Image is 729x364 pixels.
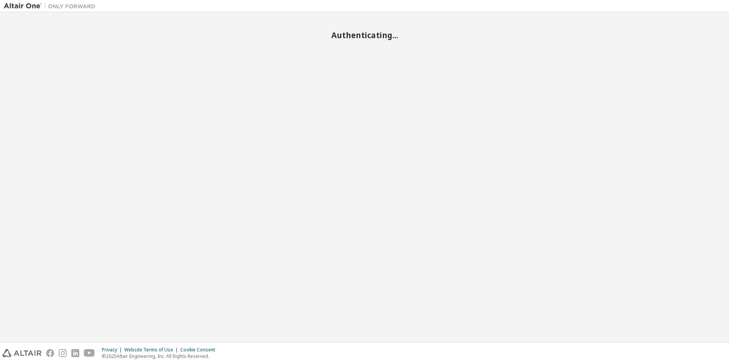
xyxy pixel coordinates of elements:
[4,30,725,40] h2: Authenticating...
[46,349,54,357] img: facebook.svg
[102,347,124,353] div: Privacy
[59,349,67,357] img: instagram.svg
[180,347,220,353] div: Cookie Consent
[71,349,79,357] img: linkedin.svg
[124,347,180,353] div: Website Terms of Use
[102,353,220,359] p: © 2025 Altair Engineering, Inc. All Rights Reserved.
[84,349,95,357] img: youtube.svg
[2,349,42,357] img: altair_logo.svg
[4,2,99,10] img: Altair One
